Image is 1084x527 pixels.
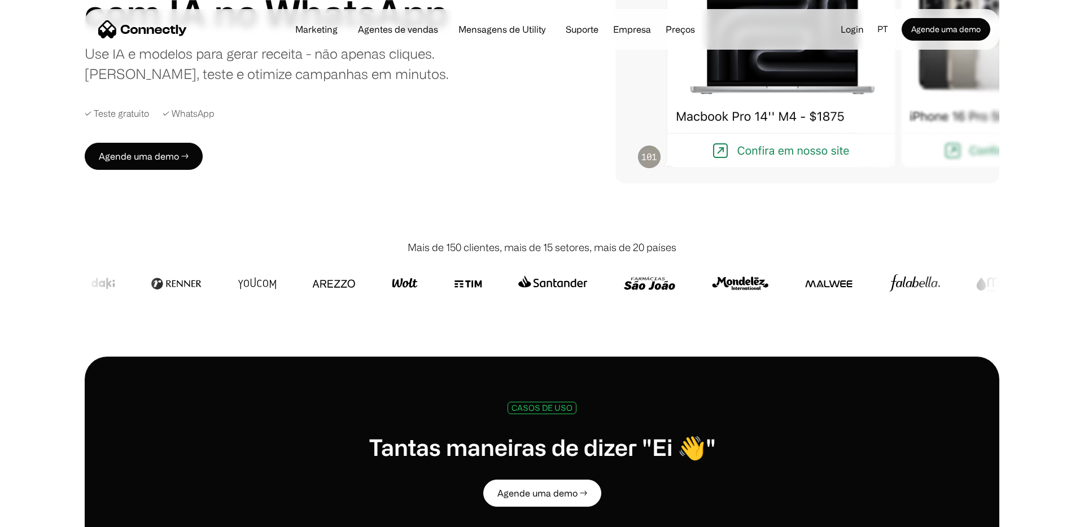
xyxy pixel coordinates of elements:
[163,107,215,120] div: ✓ WhatsApp
[483,480,601,507] a: Agende uma demo →
[902,18,990,41] a: Agende uma demo
[349,25,447,34] a: Agentes de vendas
[23,507,68,523] ul: Language list
[85,107,149,120] div: ✓ Teste gratuito
[657,25,704,34] a: Preços
[11,506,68,523] aside: Language selected: Português (Brasil)
[85,143,203,170] a: Agende uma demo →
[832,21,873,38] a: Login
[557,25,607,34] a: Suporte
[449,25,554,34] a: Mensagens de Utility
[512,403,572,412] div: CASOS DE USO
[85,43,480,84] div: Use IA e modelos para gerar receita - não apenas cliques. [PERSON_NAME], teste e otimize campanha...
[369,432,716,462] h1: Tantas maneiras de dizer "Ei 👋"
[610,21,654,37] div: Empresa
[613,21,651,37] div: Empresa
[408,240,676,255] div: Mais de 150 clientes, mais de 15 setores, mais de 20 países
[877,21,888,38] div: pt
[873,21,902,38] div: pt
[98,21,187,38] a: home
[286,25,347,34] a: Marketing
